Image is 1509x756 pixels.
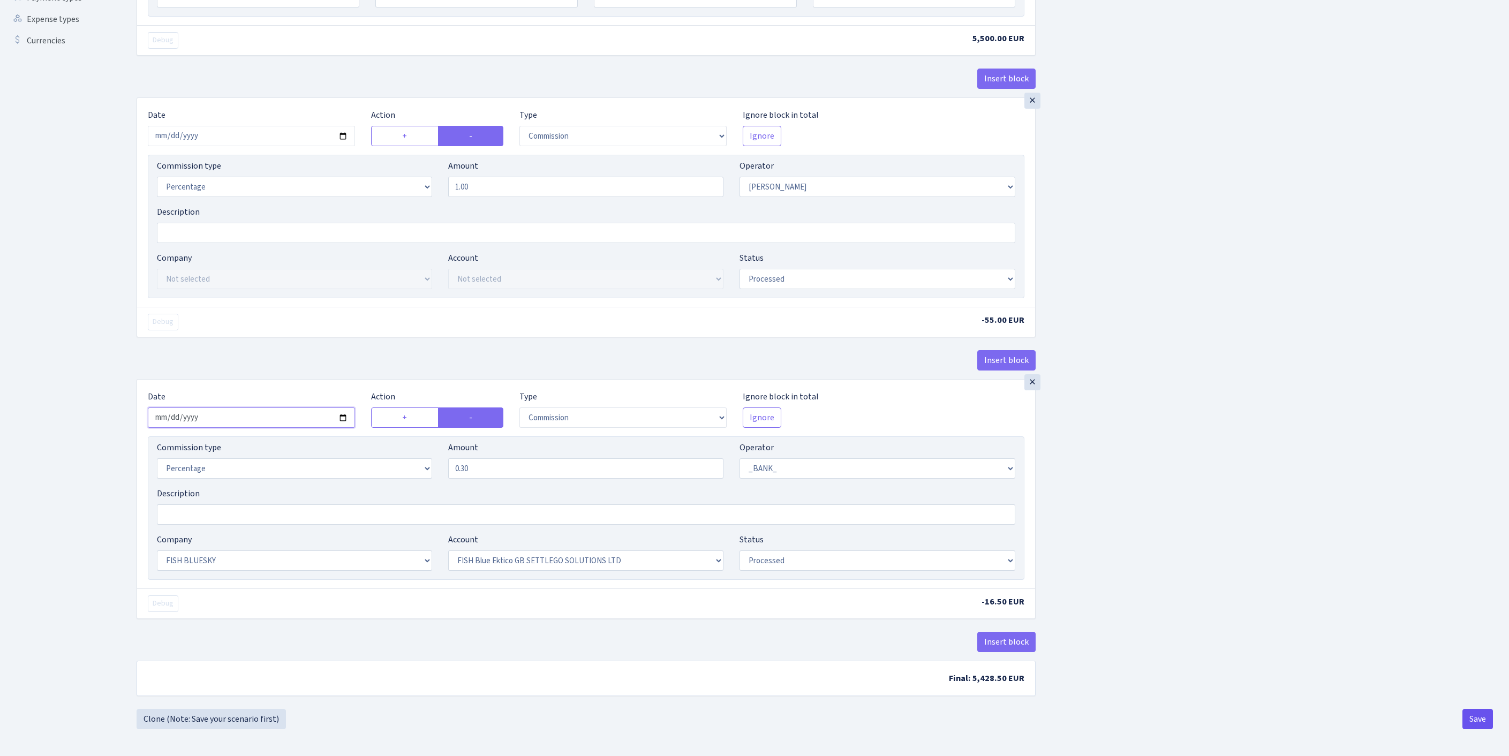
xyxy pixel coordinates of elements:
[1024,93,1040,109] div: ×
[148,314,178,330] button: Debug
[448,252,478,264] label: Account
[740,441,774,454] label: Operator
[148,390,165,403] label: Date
[438,126,504,146] label: -
[740,252,764,264] label: Status
[977,69,1036,89] button: Insert block
[157,533,192,546] label: Company
[982,596,1024,608] span: -16.50 EUR
[371,109,395,122] label: Action
[137,709,286,729] a: Clone (Note: Save your scenario first)
[1024,374,1040,390] div: ×
[743,407,781,428] button: Ignore
[148,32,178,49] button: Debug
[1462,709,1493,729] button: Save
[148,595,178,612] button: Debug
[371,126,439,146] label: +
[5,30,112,51] a: Currencies
[519,109,537,122] label: Type
[438,407,504,428] label: -
[519,390,537,403] label: Type
[972,33,1024,44] span: 5,500.00 EUR
[740,160,774,172] label: Operator
[740,533,764,546] label: Status
[448,533,478,546] label: Account
[982,314,1024,326] span: -55.00 EUR
[448,441,478,454] label: Amount
[371,390,395,403] label: Action
[5,9,112,30] a: Expense types
[157,160,221,172] label: Commission type
[743,109,819,122] label: Ignore block in total
[448,160,478,172] label: Amount
[157,487,200,500] label: Description
[148,109,165,122] label: Date
[743,126,781,146] button: Ignore
[157,441,221,454] label: Commission type
[949,672,1024,684] span: Final: 5,428.50 EUR
[743,390,819,403] label: Ignore block in total
[157,206,200,218] label: Description
[371,407,439,428] label: +
[977,350,1036,371] button: Insert block
[157,252,192,264] label: Company
[977,632,1036,652] button: Insert block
